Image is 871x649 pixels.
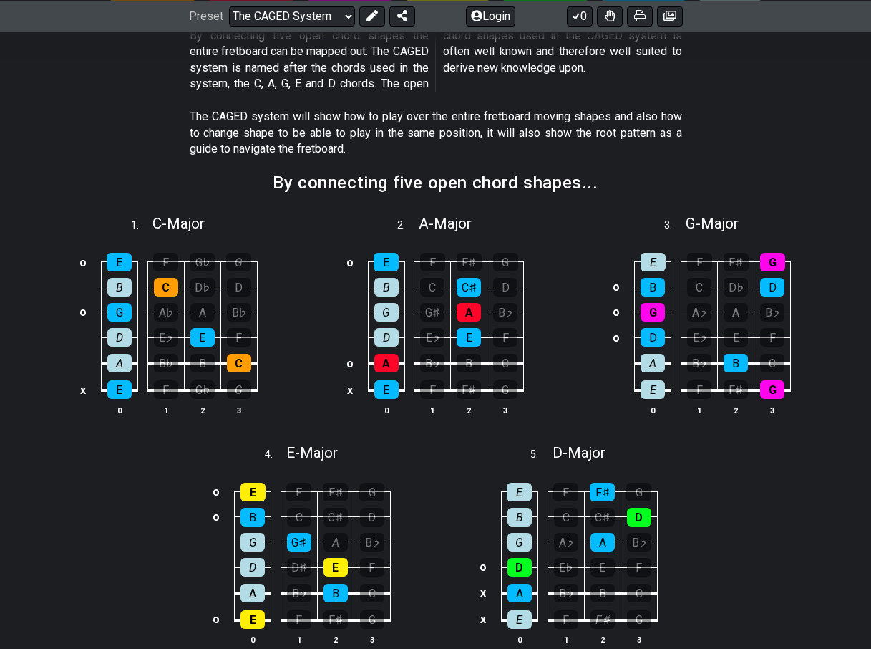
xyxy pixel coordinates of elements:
[760,354,784,372] div: C
[154,278,178,297] div: C
[374,253,399,271] div: E
[240,508,265,527] div: B
[686,215,739,232] span: G - Major
[154,303,178,322] div: A♭
[420,328,444,347] div: E♭
[107,253,132,271] div: E
[374,380,399,399] div: E
[397,218,419,234] span: 2 .
[74,250,92,275] td: o
[240,584,265,602] div: A
[554,533,578,552] div: A♭
[567,6,593,26] button: 0
[147,403,184,418] th: 1
[184,403,220,418] th: 2
[354,633,390,648] th: 3
[286,444,338,461] span: E - Major
[554,508,578,527] div: C
[341,250,359,275] td: o
[590,558,615,577] div: E
[760,380,784,399] div: G
[360,508,384,527] div: D
[681,403,718,418] th: 1
[414,403,451,418] th: 1
[641,303,665,322] div: G
[457,380,481,399] div: F♯
[208,504,225,529] td: o
[493,328,517,347] div: F
[107,328,132,347] div: D
[627,6,653,26] button: Print
[154,328,178,347] div: E♭
[641,354,665,372] div: A
[590,483,615,501] div: F♯
[359,483,384,501] div: G
[493,380,517,399] div: G
[626,483,651,501] div: G
[548,633,584,648] th: 1
[724,354,748,372] div: B
[226,253,251,271] div: G
[341,350,359,377] td: o
[323,508,348,527] div: C♯
[641,253,666,271] div: E
[554,558,578,577] div: E♭
[627,610,651,629] div: G
[635,403,671,418] th: 0
[323,584,348,602] div: B
[507,508,532,527] div: B
[107,354,132,372] div: A
[627,558,651,577] div: F
[208,606,225,633] td: o
[317,633,354,648] th: 2
[153,253,178,271] div: F
[724,380,748,399] div: F♯
[420,303,444,322] div: G♯
[553,444,605,461] span: D - Major
[553,483,578,501] div: F
[687,253,712,271] div: F
[227,303,251,322] div: B♭
[724,328,748,347] div: E
[227,354,251,372] div: C
[360,610,384,629] div: G
[374,328,399,347] div: D
[584,633,621,648] th: 2
[420,354,444,372] div: B♭
[154,354,178,372] div: B♭
[501,633,537,648] th: 0
[608,274,625,299] td: o
[227,278,251,297] div: D
[189,9,223,23] span: Preset
[457,278,481,297] div: C♯
[359,6,385,26] button: Edit Preset
[240,483,266,501] div: E
[368,403,404,418] th: 0
[374,278,399,297] div: B
[360,558,384,577] div: F
[475,606,492,633] td: x
[507,584,532,602] div: A
[420,380,444,399] div: F
[341,376,359,403] td: x
[229,6,355,26] select: Preset
[687,354,711,372] div: B♭
[507,483,532,501] div: E
[101,403,137,418] th: 0
[507,558,532,577] div: D
[190,380,215,399] div: G♭
[554,610,578,629] div: F
[227,380,251,399] div: G
[590,610,615,629] div: F♯
[208,479,225,504] td: o
[323,533,348,552] div: A
[621,633,657,648] th: 3
[190,303,215,322] div: A
[227,328,251,347] div: F
[718,403,754,418] th: 2
[360,584,384,602] div: C
[687,303,711,322] div: A♭
[287,558,311,577] div: D♯
[323,610,348,629] div: F♯
[608,299,625,324] td: o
